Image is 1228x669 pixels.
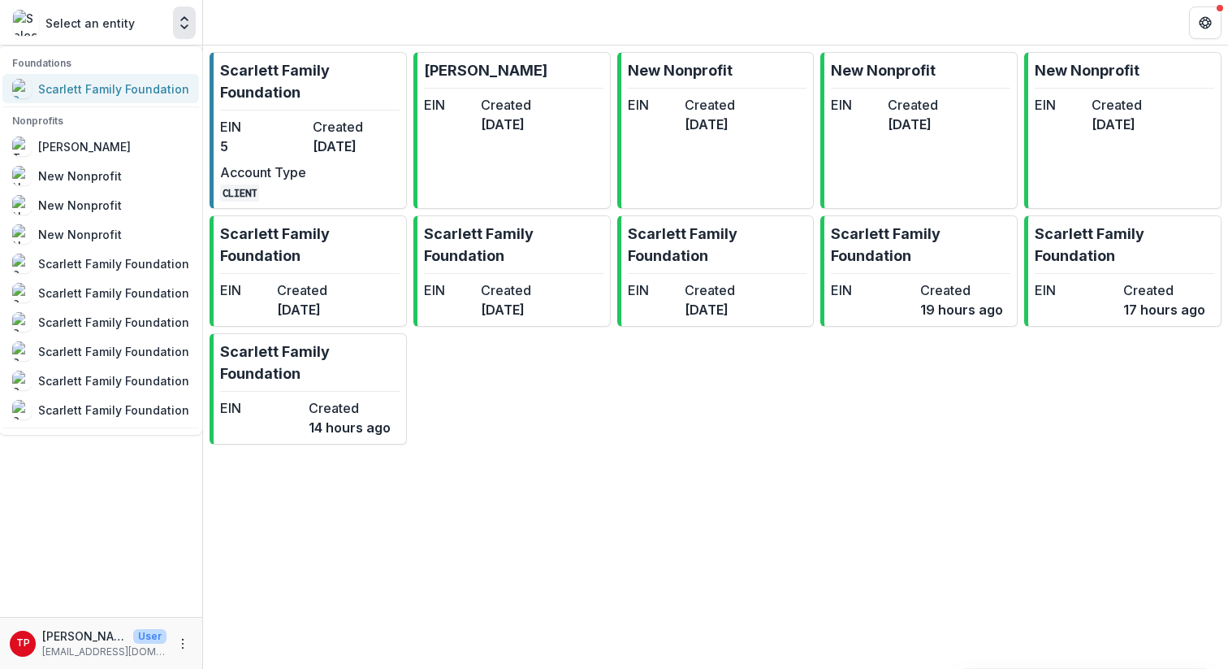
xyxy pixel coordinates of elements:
p: [PERSON_NAME] [42,628,127,645]
p: Scarlett Family Foundation [220,341,400,384]
dt: Created [1092,95,1142,115]
a: New NonprofitEINCreated[DATE] [820,52,1018,209]
dt: Created [685,95,735,115]
a: Scarlett Family FoundationEINCreated17 hours ago [1024,215,1222,327]
dt: Created [481,280,531,300]
a: New NonprofitEINCreated[DATE] [617,52,815,209]
dt: EIN [1035,95,1085,115]
a: Scarlett Family FoundationEINCreated[DATE] [210,215,407,327]
dd: [DATE] [685,300,735,319]
dd: [DATE] [313,137,399,156]
a: New NonprofitEINCreated[DATE] [1024,52,1222,209]
dd: 17 hours ago [1123,300,1205,319]
dd: [DATE] [481,115,531,134]
dd: [DATE] [888,115,938,134]
p: Scarlett Family Foundation [1035,223,1214,267]
dt: Created [1123,280,1205,300]
code: CLIENT [220,185,259,202]
dt: Created [920,280,1003,300]
dt: EIN [628,95,678,115]
dt: Created [313,117,399,137]
dd: [DATE] [277,300,327,319]
p: Select an entity [45,15,135,32]
dd: [DATE] [1092,115,1142,134]
p: User [133,629,166,644]
button: Get Help [1189,7,1222,39]
dt: EIN [220,117,306,137]
dd: 19 hours ago [920,300,1003,319]
dd: [DATE] [481,300,531,319]
a: [PERSON_NAME]EINCreated[DATE] [413,52,611,209]
dt: Created [685,280,735,300]
dt: Created [309,398,391,418]
dd: [DATE] [685,115,735,134]
a: Scarlett Family FoundationEINCreated14 hours ago [210,333,407,445]
dt: EIN [424,280,474,300]
p: [PERSON_NAME] [424,59,547,81]
button: More [173,634,192,654]
p: Scarlett Family Foundation [220,59,400,103]
dt: EIN [628,280,678,300]
dt: Created [481,95,531,115]
p: New Nonprofit [628,59,733,81]
dt: Account Type [220,163,306,182]
a: Scarlett Family FoundationEINCreated[DATE] [617,215,815,327]
dt: EIN [831,280,914,300]
dd: 14 hours ago [309,418,391,437]
button: Open entity switcher [173,7,196,39]
dt: Created [888,95,938,115]
p: Scarlett Family Foundation [220,223,400,267]
a: Scarlett Family FoundationEIN5Created[DATE]Account TypeCLIENT [210,52,407,209]
a: Scarlett Family FoundationEINCreated[DATE] [413,215,611,327]
a: Scarlett Family FoundationEINCreated19 hours ago [820,215,1018,327]
dt: EIN [424,95,474,115]
dt: EIN [220,280,270,300]
p: Scarlett Family Foundation [424,223,603,267]
dt: EIN [1035,280,1117,300]
dt: Created [277,280,327,300]
dt: EIN [220,398,302,418]
p: [EMAIL_ADDRESS][DOMAIN_NAME] [42,645,166,659]
p: Scarlett Family Foundation [831,223,1010,267]
img: Select an entity [13,10,39,36]
p: Scarlett Family Foundation [628,223,807,267]
dd: 5 [220,137,306,156]
div: Tom Parrish [16,638,30,649]
p: New Nonprofit [1035,59,1139,81]
dt: EIN [831,95,881,115]
p: New Nonprofit [831,59,936,81]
